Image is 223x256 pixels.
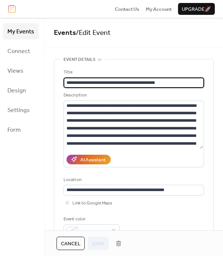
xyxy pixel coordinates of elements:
span: Upgrade 🚀 [182,6,211,13]
span: Connect [7,46,30,57]
span: Form [7,124,21,136]
button: Cancel [56,237,85,250]
a: Settings [3,102,39,118]
a: Events [54,26,76,40]
a: Form [3,122,39,138]
span: Views [7,65,23,77]
span: Cancel [61,240,80,247]
div: AI Assistant [80,156,106,164]
div: Description [64,92,203,99]
a: My Account [146,5,172,13]
a: Connect [3,43,39,59]
div: Location [64,176,203,184]
img: logo [8,5,16,13]
span: Link to Google Maps [72,200,112,207]
a: My Events [3,23,39,39]
div: Event color [64,216,118,223]
a: Contact Us [115,5,139,13]
a: Design [3,82,39,98]
div: Title [64,69,203,76]
span: My Events [7,26,34,37]
span: Settings [7,105,30,116]
span: My Account [146,6,172,13]
button: Upgrade🚀 [178,3,215,15]
span: Contact Us [115,6,139,13]
a: Views [3,63,39,79]
span: Event details [64,56,96,63]
span: Design [7,85,26,96]
span: / Edit Event [76,26,111,40]
button: AI Assistant [67,155,111,164]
